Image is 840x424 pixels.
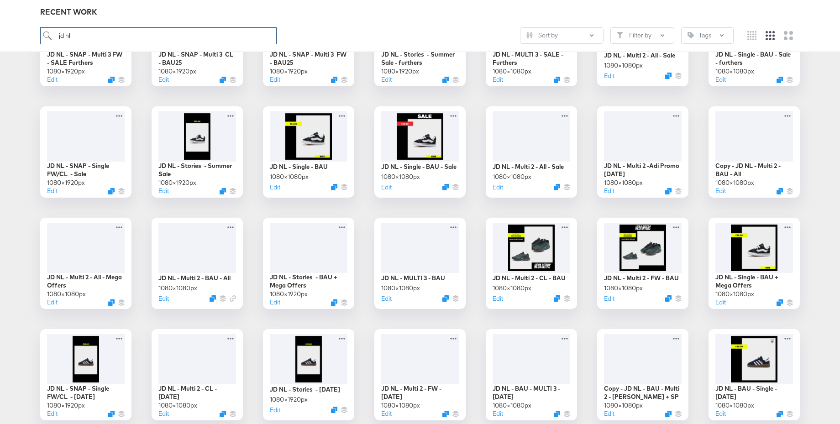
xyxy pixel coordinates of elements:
[47,162,125,178] div: JD NL - SNAP - Single FW/CL - Sale
[709,329,800,420] div: JD NL - BAU - Single - [DATE]1080×1080pxEditDuplicate
[381,401,420,410] div: 1080 × 1080 px
[270,298,280,307] button: Edit
[152,329,243,420] div: JD NL - Multi 2 - CL - [DATE]1080×1080pxEditDuplicate
[108,411,115,417] button: Duplicate
[158,67,196,76] div: 1080 × 1920 px
[604,274,679,283] div: JD NL - Multi 2 - FW - BAU
[263,218,354,309] div: JD NL - Stories - BAU + Mega Offers1080×1920pxEditDuplicate
[604,401,643,410] div: 1080 × 1080 px
[610,27,674,44] button: FilterFilter by
[665,188,672,194] svg: Duplicate
[554,184,560,190] svg: Duplicate
[47,384,125,401] div: JD NL - SNAP - Single FW/CL - [DATE]
[331,184,337,190] svg: Duplicate
[715,384,793,401] div: JD NL - BAU - Single - [DATE]
[47,50,125,67] div: JD NL - SNAP - Multi 3 FW - SALE Furthers
[381,284,420,293] div: 1080 × 1080 px
[270,162,328,171] div: JD NL - Single - BAU
[665,295,672,302] svg: Duplicate
[597,218,688,309] div: JD NL - Multi 2 - FW - BAU1080×1080pxEditDuplicate
[381,183,392,192] button: Edit
[270,290,308,298] div: 1080 × 1920 px
[220,188,226,194] svg: Duplicate
[604,178,643,187] div: 1080 × 1080 px
[493,284,531,293] div: 1080 × 1080 px
[604,294,614,303] button: Edit
[108,77,115,83] button: Duplicate
[604,51,675,60] div: JD NL - Multi 2 - All - Sale
[715,290,754,298] div: 1080 × 1080 px
[270,183,280,192] button: Edit
[526,32,533,38] svg: Sliders
[554,295,560,302] button: Duplicate
[604,61,643,70] div: 1080 × 1080 px
[604,72,614,80] button: Edit
[715,298,726,307] button: Edit
[270,385,340,394] div: JD NL - Stories - [DATE]
[520,27,604,44] button: SlidersSort by
[381,75,392,84] button: Edit
[617,32,623,38] svg: Filter
[210,295,216,302] svg: Duplicate
[374,106,466,198] div: JD NL - Single - BAU - Sale1080×1080pxEditDuplicate
[381,173,420,181] div: 1080 × 1080 px
[604,409,614,418] button: Edit
[777,77,783,83] svg: Duplicate
[158,50,236,67] div: JD NL - SNAP - Multi 3 CL - BAU25
[493,274,566,283] div: JD NL - Multi 2 - CL - BAU
[709,218,800,309] div: JD NL - Single - BAU + Mega Offers1080×1080pxEditDuplicate
[381,294,392,303] button: Edit
[220,411,226,417] svg: Duplicate
[442,411,449,417] button: Duplicate
[270,273,347,290] div: JD NL - Stories - BAU + Mega Offers
[493,401,531,410] div: 1080 × 1080 px
[381,67,419,76] div: 1080 × 1920 px
[747,31,756,40] svg: Small grid
[777,299,783,306] button: Duplicate
[270,395,308,404] div: 1080 × 1920 px
[381,384,459,401] div: JD NL - Multi 2 - FW - [DATE]
[604,284,643,293] div: 1080 × 1080 px
[270,67,308,76] div: 1080 × 1920 px
[709,106,800,198] div: Copy - JD NL - Multi 2 - BAU - All1080×1080pxEditDuplicate
[270,50,347,67] div: JD NL - SNAP - Multi 3 FW - BAU25
[47,298,58,307] button: Edit
[777,188,783,194] button: Duplicate
[263,106,354,198] div: JD NL - Single - BAU1080×1080pxEditDuplicate
[47,75,58,84] button: Edit
[604,384,682,401] div: Copy - JD NL - BAU - Multi 2 - [PERSON_NAME] + SP
[47,273,125,290] div: JD NL - Multi 2 - All - Mega Offers
[158,384,236,401] div: JD NL - Multi 2 - CL - [DATE]
[331,77,337,83] svg: Duplicate
[158,401,197,410] div: 1080 × 1080 px
[554,411,560,417] svg: Duplicate
[715,67,754,76] div: 1080 × 1080 px
[486,218,577,309] div: JD NL - Multi 2 - CL - BAU1080×1080pxEditDuplicate
[442,295,449,302] button: Duplicate
[220,77,226,83] svg: Duplicate
[270,406,280,414] button: Edit
[40,106,131,198] div: JD NL - SNAP - Single FW/CL - Sale1080×1920pxEditDuplicate
[715,162,793,178] div: Copy - JD NL - Multi 2 - BAU - All
[715,75,726,84] button: Edit
[493,409,503,418] button: Edit
[665,73,672,79] svg: Duplicate
[381,409,392,418] button: Edit
[493,162,564,171] div: JD NL - Multi 2 - All - Sale
[681,27,734,44] button: TagTags
[665,411,672,417] svg: Duplicate
[715,50,793,67] div: JD NL - Single - BAU - Sale - furthers
[604,162,682,178] div: JD NL - Multi 2 -Adi Promo [DATE]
